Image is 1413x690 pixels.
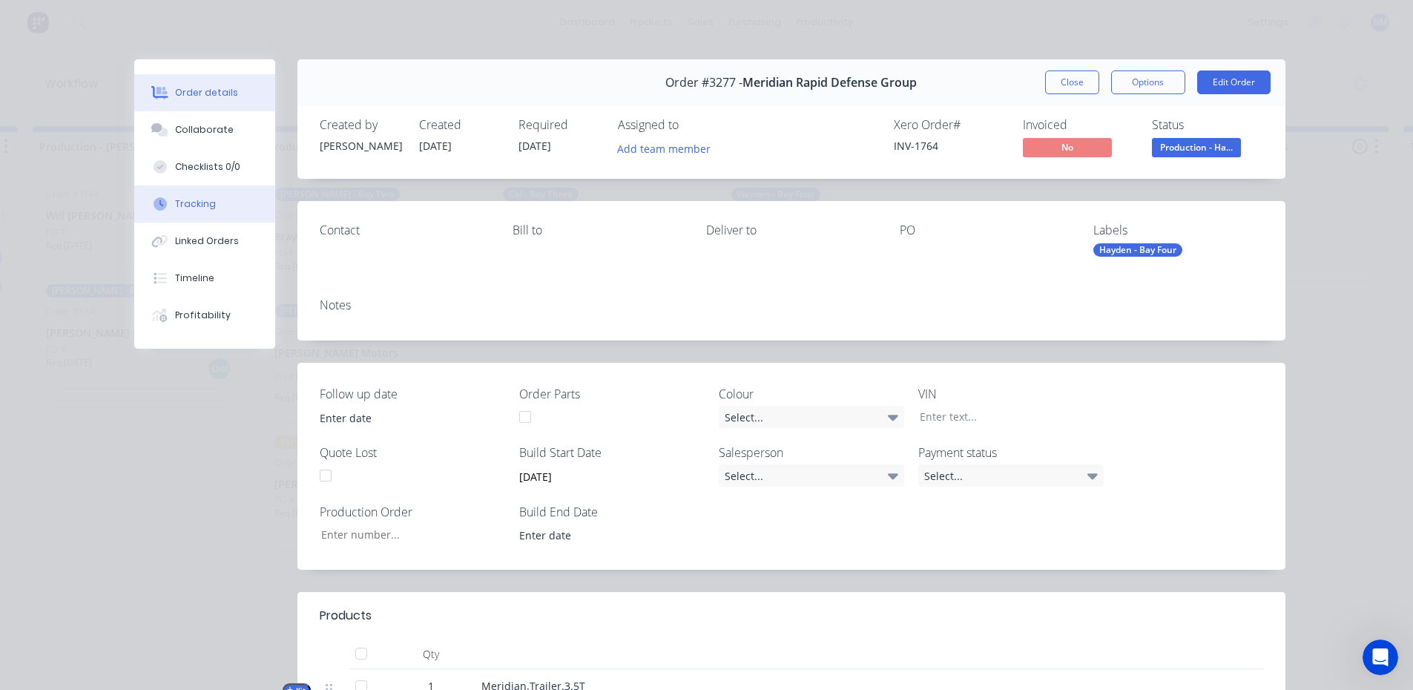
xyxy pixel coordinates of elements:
[918,464,1104,487] div: Select...
[1152,118,1263,132] div: Status
[134,111,275,148] button: Collaborate
[386,640,475,669] div: Qty
[706,223,876,237] div: Deliver to
[719,464,904,487] div: Select...
[894,118,1005,132] div: Xero Order #
[900,223,1070,237] div: PO
[719,385,904,403] label: Colour
[175,86,238,99] div: Order details
[1093,243,1182,257] div: Hayden - Bay Four
[175,197,216,211] div: Tracking
[1023,118,1134,132] div: Invoiced
[918,385,1104,403] label: VIN
[665,76,742,90] span: Order #3277 -
[1152,138,1241,157] span: Production - Ha...
[320,138,401,154] div: [PERSON_NAME]
[134,223,275,260] button: Linked Orders
[175,160,240,174] div: Checklists 0/0
[519,444,705,461] label: Build Start Date
[320,444,505,461] label: Quote Lost
[419,139,452,153] span: [DATE]
[509,465,694,487] input: Enter date
[134,185,275,223] button: Tracking
[309,407,494,429] input: Enter date
[134,74,275,111] button: Order details
[1045,70,1099,94] button: Close
[894,138,1005,154] div: INV-1764
[134,260,275,297] button: Timeline
[175,272,214,285] div: Timeline
[1152,138,1241,160] button: Production - Ha...
[518,139,551,153] span: [DATE]
[320,298,1263,312] div: Notes
[1023,138,1112,157] span: No
[320,607,372,625] div: Products
[1363,640,1398,675] iframe: Intercom live chat
[609,138,718,158] button: Add team member
[519,503,705,521] label: Build End Date
[175,309,231,322] div: Profitability
[1093,223,1263,237] div: Labels
[134,297,275,334] button: Profitability
[320,118,401,132] div: Created by
[719,444,904,461] label: Salesperson
[618,118,766,132] div: Assigned to
[175,123,234,137] div: Collaborate
[513,223,682,237] div: Bill to
[519,385,705,403] label: Order Parts
[320,503,505,521] label: Production Order
[175,234,239,248] div: Linked Orders
[419,118,501,132] div: Created
[518,118,600,132] div: Required
[618,138,719,158] button: Add team member
[509,525,694,547] input: Enter date
[719,406,904,428] div: Select...
[320,223,490,237] div: Contact
[918,444,1104,461] label: Payment status
[309,524,504,546] input: Enter number...
[320,385,505,403] label: Follow up date
[1197,70,1271,94] button: Edit Order
[742,76,917,90] span: Meridian Rapid Defense Group
[134,148,275,185] button: Checklists 0/0
[1111,70,1185,94] button: Options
